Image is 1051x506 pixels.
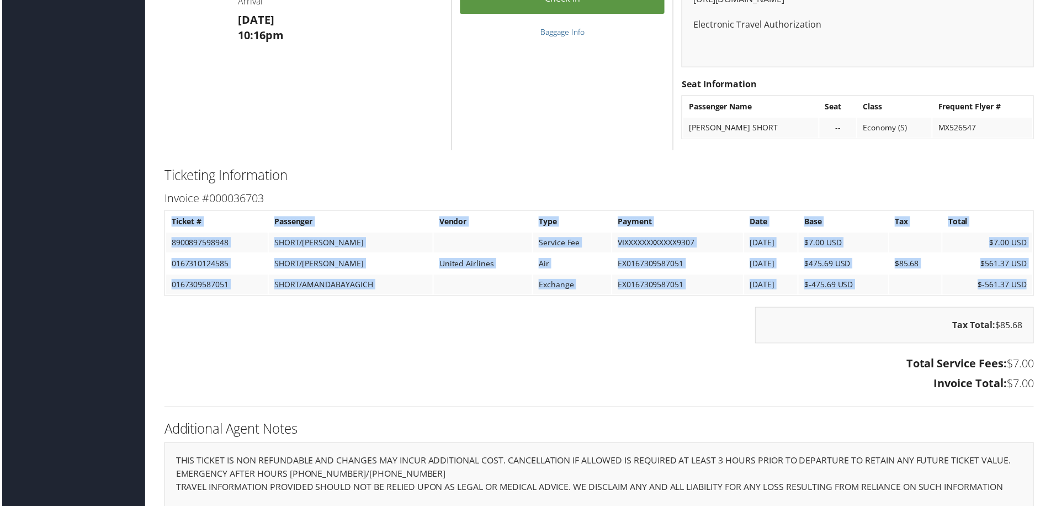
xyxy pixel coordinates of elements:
th: Payment [613,213,745,233]
strong: Invoice Total: [936,377,1009,392]
th: Passenger [268,213,432,233]
h2: Ticketing Information [163,166,1036,185]
th: Seat [821,97,858,117]
td: SHORT/[PERSON_NAME] [268,234,432,254]
td: $561.37 USD [944,255,1034,275]
td: EX0167309587051 [613,276,745,296]
td: $7.00 USD [944,234,1034,254]
h3: Invoice #000036703 [163,191,1036,207]
td: [DATE] [745,276,799,296]
td: SHORT/[PERSON_NAME] [268,255,432,275]
td: [DATE] [745,255,799,275]
td: [DATE] [745,234,799,254]
td: $7.00 USD [800,234,890,254]
td: Economy (S) [859,118,933,138]
td: Air [533,255,612,275]
th: Passenger Name [684,97,820,117]
strong: Total Service Fees: [908,357,1009,372]
td: [PERSON_NAME] SHORT [684,118,820,138]
a: Baggage Info [540,27,585,37]
p: Electronic Travel Authorization [694,18,1025,32]
h2: Additional Agent Notes [163,421,1036,440]
div: -- [826,123,852,133]
td: $-475.69 USD [800,276,890,296]
td: 0167309587051 [164,276,267,296]
th: Total [944,213,1034,233]
td: Service Fee [533,234,612,254]
td: SHORT/AMANDABAYAGICH [268,276,432,296]
th: Vendor [433,213,532,233]
th: Ticket # [164,213,267,233]
td: 0167310124585 [164,255,267,275]
th: Tax [891,213,943,233]
strong: Seat Information [682,78,758,91]
p: TRAVEL INFORMATION PROVIDED SHOULD NOT BE RELIED UPON AS LEGAL OR MEDICAL ADVICE. WE DISCLAIM ANY... [174,482,1025,497]
td: 8900897598948 [164,234,267,254]
td: MX526547 [935,118,1034,138]
td: Exchange [533,276,612,296]
strong: 10:16pm [237,28,283,43]
td: $-561.37 USD [944,276,1034,296]
div: $85.68 [756,308,1036,345]
h3: $7.00 [163,377,1036,393]
strong: Tax Total: [954,320,997,333]
th: Base [800,213,890,233]
td: United Airlines [433,255,532,275]
td: VIXXXXXXXXXXXX9307 [613,234,745,254]
th: Frequent Flyer # [935,97,1034,117]
strong: [DATE] [237,12,273,27]
td: $475.69 USD [800,255,890,275]
td: $85.68 [891,255,943,275]
h3: $7.00 [163,357,1036,373]
th: Class [859,97,933,117]
td: EX0167309587051 [613,255,745,275]
th: Date [745,213,799,233]
th: Type [533,213,612,233]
